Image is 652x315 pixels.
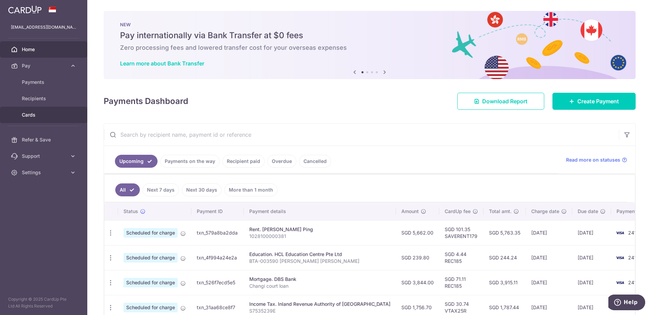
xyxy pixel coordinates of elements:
th: Payment details [244,202,396,220]
a: Next 7 days [143,183,179,196]
img: Bank Card [613,279,627,287]
a: Upcoming [115,155,158,168]
td: [DATE] [526,245,572,270]
a: Create Payment [552,93,636,110]
span: Settings [22,169,67,176]
span: Payments [22,79,67,86]
td: [DATE] [572,245,611,270]
td: txn_526f7ecd5e5 [191,270,244,295]
p: NEW [120,22,619,27]
a: Recipient paid [222,155,265,168]
span: Scheduled for charge [123,253,178,262]
a: Overdue [267,155,296,168]
img: Bank Card [613,254,627,262]
span: Refer & Save [22,136,67,143]
iframe: Opens a widget where you can find more information [608,295,645,312]
span: CardUp fee [445,208,471,215]
h6: Zero processing fees and lowered transfer cost for your overseas expenses [120,44,619,52]
span: Support [22,153,67,160]
a: More than 1 month [224,183,278,196]
span: Cards [22,111,67,118]
a: Download Report [457,93,544,110]
span: Create Payment [577,97,619,105]
span: 2410 [628,280,639,285]
h4: Payments Dashboard [104,95,188,107]
span: Total amt. [489,208,512,215]
td: SGD 101.35 SAVERENT179 [439,220,484,245]
td: [DATE] [526,270,572,295]
span: Amount [401,208,419,215]
span: Pay [22,62,67,69]
a: All [115,183,140,196]
span: Help [15,5,29,11]
td: SGD 3,915.11 [484,270,526,295]
span: Download Report [482,97,528,105]
span: Scheduled for charge [123,278,178,287]
td: txn_579a8ba2dda [191,220,244,245]
a: Cancelled [299,155,331,168]
a: Learn more about Bank Transfer [120,60,204,67]
td: SGD 5,662.00 [396,220,439,245]
div: Income Tax. Inland Revenue Authority of [GEOGRAPHIC_DATA] [249,301,390,307]
a: Payments on the way [160,155,220,168]
span: Charge date [531,208,559,215]
div: Education. HCL Education Centre Pte Ltd [249,251,390,258]
td: [DATE] [526,220,572,245]
a: Read more on statuses [566,156,627,163]
img: CardUp [8,5,42,14]
span: 2410 [628,230,639,236]
span: Status [123,208,138,215]
p: [EMAIL_ADDRESS][DOMAIN_NAME] [11,24,76,31]
td: [DATE] [572,270,611,295]
input: Search by recipient name, payment id or reference [104,124,619,146]
span: Read more on statuses [566,156,620,163]
a: Next 30 days [182,183,222,196]
td: SGD 5,763.35 [484,220,526,245]
p: BTA-003590 [PERSON_NAME] [PERSON_NAME] [249,258,390,265]
div: Rent. [PERSON_NAME] Ping [249,226,390,233]
td: SGD 4.44 REC185 [439,245,484,270]
span: Scheduled for charge [123,303,178,312]
span: Due date [578,208,598,215]
td: SGD 239.80 [396,245,439,270]
th: Payment ID [191,202,244,220]
td: txn_4f994a24e2a [191,245,244,270]
td: [DATE] [572,220,611,245]
img: Bank Card [613,229,627,237]
p: S7535239E [249,307,390,314]
p: 1028100000381 [249,233,390,240]
p: Changi court loan [249,283,390,289]
td: SGD 3,844.00 [396,270,439,295]
span: Recipients [22,95,67,102]
td: SGD 244.24 [484,245,526,270]
td: SGD 71.11 REC185 [439,270,484,295]
div: Mortgage. DBS Bank [249,276,390,283]
span: 2410 [628,255,639,260]
img: Bank transfer banner [104,11,636,79]
span: Scheduled for charge [123,228,178,238]
h5: Pay internationally via Bank Transfer at $0 fees [120,30,619,41]
span: Home [22,46,67,53]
